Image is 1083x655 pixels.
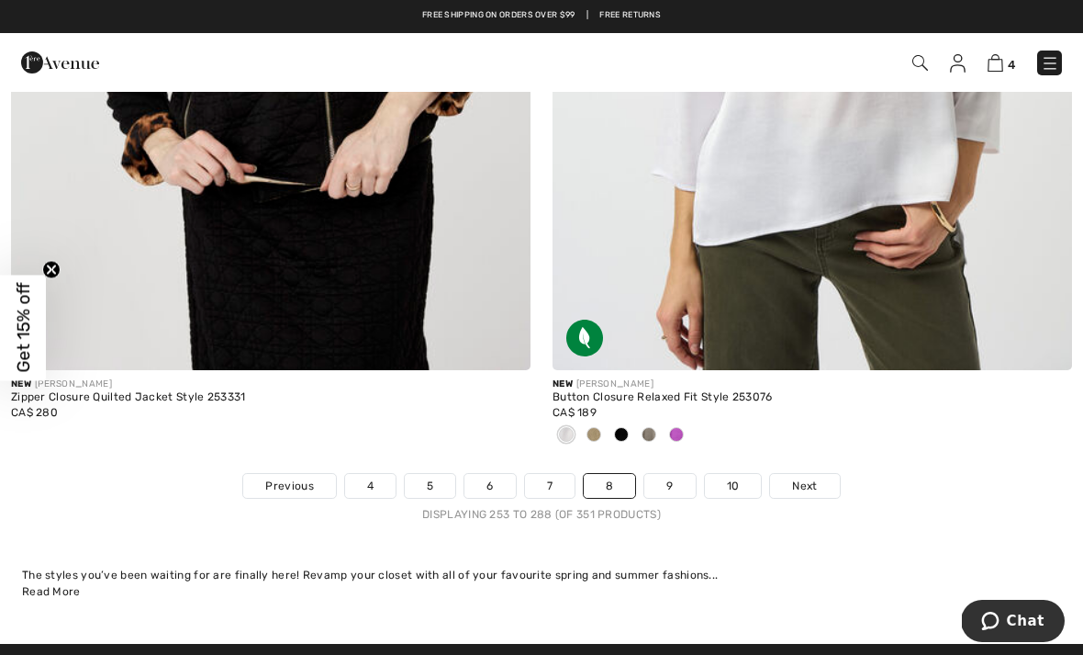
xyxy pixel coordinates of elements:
img: Shopping Bag [988,54,1003,72]
a: Previous [243,474,335,498]
div: Cosmos [663,421,690,451]
div: [PERSON_NAME] [553,378,1072,391]
a: 5 [405,474,455,498]
img: Search [912,55,928,71]
iframe: Opens a widget where you can chat to one of our agents [962,600,1065,646]
span: | [586,9,588,22]
div: The styles you’ve been waiting for are finally here! Revamp your closet with all of your favourit... [22,567,1061,583]
span: Previous [265,478,313,494]
div: Vanilla 30 [553,421,580,451]
a: Free Returns [599,9,661,22]
a: 4 [345,474,396,498]
span: New [11,378,31,390]
a: 7 [525,474,575,498]
div: Black [608,421,635,451]
a: 10 [705,474,762,498]
div: Zipper Closure Quilted Jacket Style 253331 [11,391,530,404]
span: Next [792,478,817,494]
span: CA$ 189 [553,406,597,419]
span: 4 [1008,58,1015,72]
span: New [553,378,573,390]
a: Next [770,474,839,498]
span: Read More [22,585,81,598]
div: [PERSON_NAME] [11,378,530,391]
img: 1ère Avenue [21,44,99,81]
a: 8 [584,474,635,498]
a: 1ère Avenue [21,52,99,70]
span: Get 15% off [13,283,34,373]
button: Close teaser [42,260,61,278]
a: 4 [988,51,1015,73]
a: 9 [644,474,695,498]
div: Button Closure Relaxed Fit Style 253076 [553,391,1072,404]
div: Moonstone [635,421,663,451]
div: Java [580,421,608,451]
span: CA$ 280 [11,406,58,419]
a: Free shipping on orders over $99 [422,9,575,22]
img: Sustainable Fabric [566,320,603,356]
a: 6 [464,474,515,498]
img: Menu [1041,54,1059,73]
img: My Info [950,54,966,73]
